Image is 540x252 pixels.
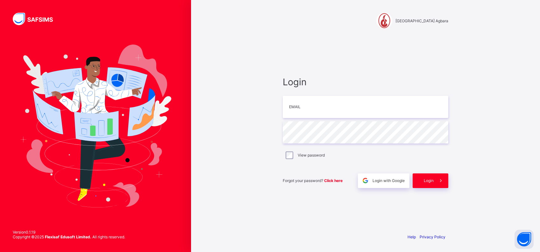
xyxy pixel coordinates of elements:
[13,230,125,234] span: Version 0.1.19
[395,18,448,23] span: [GEOGRAPHIC_DATA] Agbara
[283,178,343,183] span: Forgot your password?
[515,230,534,249] button: Open asap
[362,177,369,184] img: google.396cfc9801f0270233282035f929180a.svg
[45,234,91,239] strong: Flexisaf Edusoft Limited.
[13,13,60,25] img: SAFSIMS Logo
[324,178,343,183] a: Click here
[13,234,125,239] span: Copyright © 2025 All rights reserved.
[283,76,448,87] span: Login
[20,45,171,207] img: Hero Image
[298,153,325,157] label: View password
[408,234,416,239] a: Help
[373,178,405,183] span: Login with Google
[424,178,434,183] span: Login
[420,234,445,239] a: Privacy Policy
